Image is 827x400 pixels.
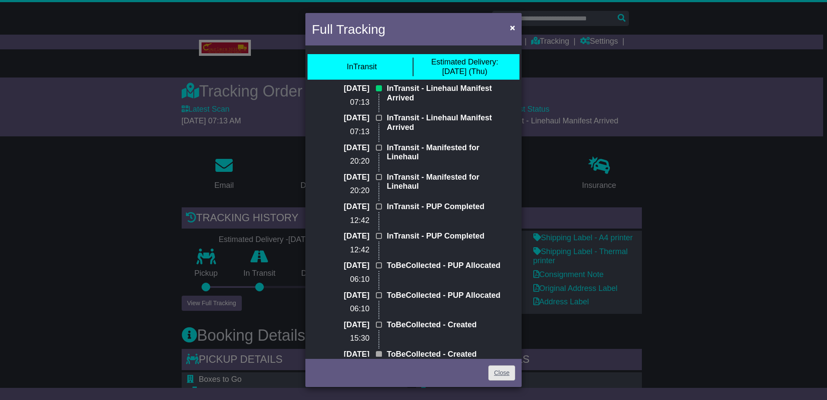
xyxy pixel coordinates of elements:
p: InTransit - Manifested for Linehaul [387,143,502,162]
p: 06:10 [325,304,369,314]
p: 07:13 [325,127,369,137]
p: [DATE] [325,143,369,153]
p: InTransit - Linehaul Manifest Arrived [387,84,502,103]
p: [DATE] [325,173,369,182]
p: [DATE] [325,232,369,241]
p: 20:20 [325,186,369,196]
p: [DATE] [325,350,369,359]
p: 07:13 [325,98,369,107]
p: [DATE] [325,261,369,271]
span: Estimated Delivery: [431,58,498,66]
p: ToBeCollected - PUP Allocated [387,291,502,300]
p: InTransit - Manifested for Linehaul [387,173,502,191]
p: [DATE] [325,113,369,123]
p: [DATE] [325,84,369,94]
p: ToBeCollected - PUP Allocated [387,261,502,271]
div: [DATE] (Thu) [431,58,498,76]
p: ToBeCollected - Created [387,350,502,359]
p: ToBeCollected - Created [387,320,502,330]
button: Close [506,19,519,36]
p: [DATE] [325,202,369,212]
p: [DATE] [325,320,369,330]
p: 20:20 [325,157,369,166]
h4: Full Tracking [312,19,385,39]
span: × [510,23,515,32]
p: InTransit - PUP Completed [387,232,502,241]
div: InTransit [347,62,377,72]
p: 15:30 [325,334,369,343]
p: InTransit - PUP Completed [387,202,502,212]
p: [DATE] [325,291,369,300]
p: 12:42 [325,216,369,226]
a: Close [488,365,515,381]
p: InTransit - Linehaul Manifest Arrived [387,113,502,132]
p: 06:10 [325,275,369,284]
p: 12:42 [325,245,369,255]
